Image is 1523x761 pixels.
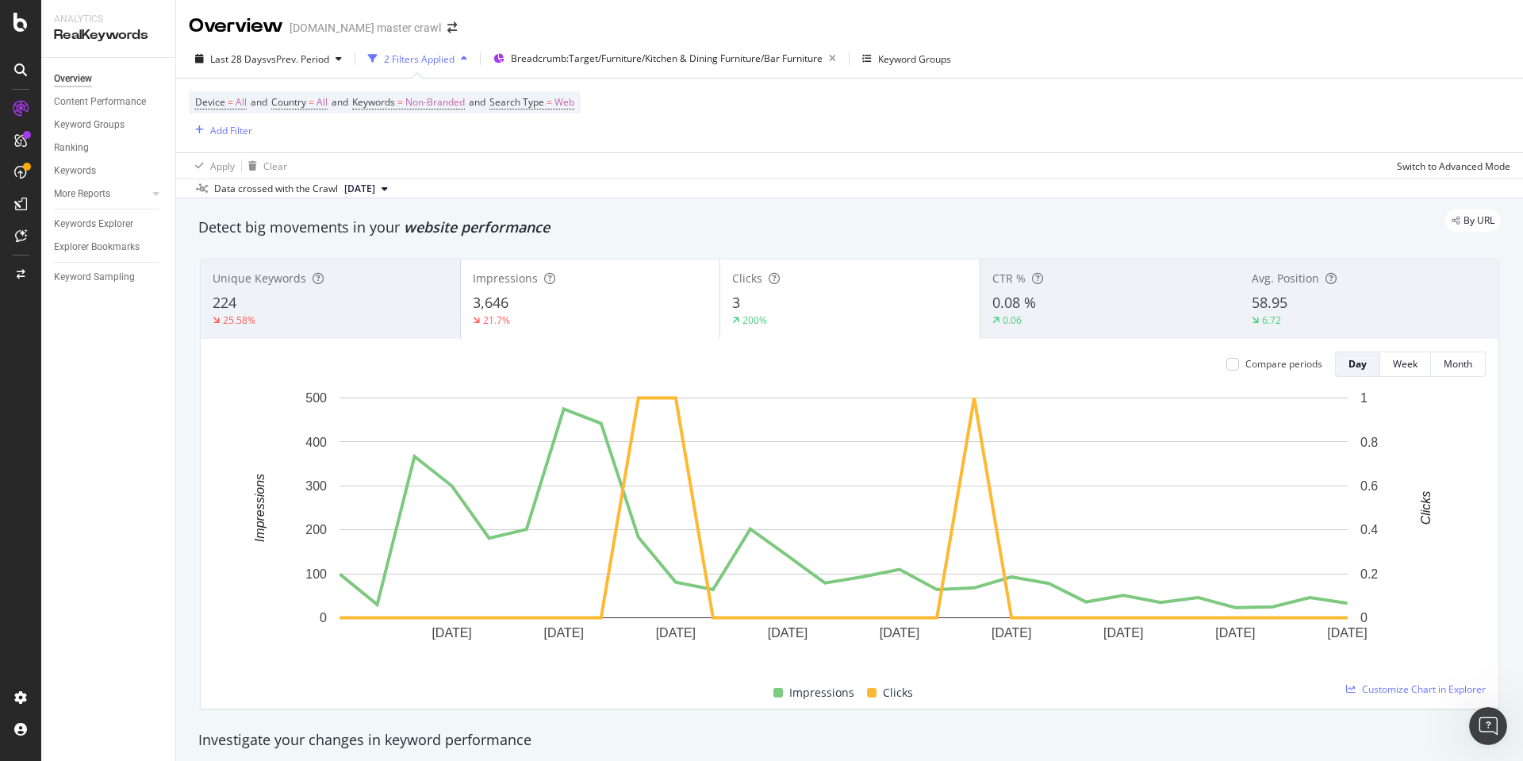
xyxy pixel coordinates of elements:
[1360,611,1368,625] text: 0
[54,71,164,87] a: Overview
[992,271,1026,286] span: CTR %
[1252,271,1319,286] span: Avg. Position
[732,271,762,286] span: Clicks
[405,91,465,113] span: Non-Branded
[1360,435,1378,448] text: 0.8
[1380,352,1431,377] button: Week
[547,95,552,109] span: =
[992,626,1031,640] text: [DATE]
[1327,626,1367,640] text: [DATE]
[742,313,767,327] div: 200%
[189,13,283,40] div: Overview
[1103,626,1143,640] text: [DATE]
[210,160,235,173] div: Apply
[362,46,474,71] button: 2 Filters Applied
[1362,682,1486,696] span: Customize Chart in Explorer
[54,94,146,110] div: Content Performance
[54,26,163,44] div: RealKeywords
[352,95,395,109] span: Keywords
[554,91,574,113] span: Web
[54,216,164,233] a: Keywords Explorer
[271,95,306,109] span: Country
[1397,160,1510,173] div: Switch to Advanced Mode
[189,46,348,71] button: Last 28 DaysvsPrev. Period
[267,52,329,66] span: vs Prev. Period
[189,153,235,179] button: Apply
[228,95,233,109] span: =
[1393,357,1418,371] div: Week
[1391,153,1510,179] button: Switch to Advanced Mode
[1003,313,1022,327] div: 0.06
[856,46,957,71] button: Keyword Groups
[1360,479,1378,493] text: 0.6
[880,626,919,640] text: [DATE]
[732,293,740,312] span: 3
[54,239,164,256] a: Explorer Bookmarks
[320,611,327,625] text: 0
[1360,523,1378,536] text: 0.4
[332,95,348,109] span: and
[54,216,133,233] div: Keywords Explorer
[236,91,247,113] span: All
[189,121,252,140] button: Add Filter
[309,95,314,109] span: =
[54,71,92,87] div: Overview
[54,117,164,133] a: Keyword Groups
[213,293,236,312] span: 224
[54,140,164,156] a: Ranking
[338,179,394,198] button: [DATE]
[1335,352,1380,377] button: Day
[656,626,696,640] text: [DATE]
[1215,626,1255,640] text: [DATE]
[878,52,951,66] div: Keyword Groups
[489,95,544,109] span: Search Type
[511,52,823,65] span: Breadcrumb: Target/Furniture/Kitchen & Dining Furniture/Bar Furniture
[384,52,455,66] div: 2 Filters Applied
[1469,707,1507,745] iframe: Intercom live chat
[54,186,110,202] div: More Reports
[263,160,287,173] div: Clear
[223,313,255,327] div: 25.58%
[1464,216,1494,225] span: By URL
[1348,357,1367,371] div: Day
[544,626,584,640] text: [DATE]
[198,730,1501,751] div: Investigate your changes in keyword performance
[54,140,89,156] div: Ranking
[1360,391,1368,405] text: 1
[54,239,140,256] div: Explorer Bookmarks
[768,626,808,640] text: [DATE]
[213,390,1474,665] svg: A chart.
[54,163,96,179] div: Keywords
[195,95,225,109] span: Device
[1346,682,1486,696] a: Customize Chart in Explorer
[1431,352,1486,377] button: Month
[397,95,403,109] span: =
[316,91,328,113] span: All
[789,683,854,702] span: Impressions
[305,391,327,405] text: 500
[54,117,125,133] div: Keyword Groups
[210,124,252,137] div: Add Filter
[469,95,485,109] span: and
[1360,567,1378,581] text: 0.2
[54,186,148,202] a: More Reports
[54,269,135,286] div: Keyword Sampling
[1252,293,1287,312] span: 58.95
[487,46,842,71] button: Breadcrumb:Target/Furniture/Kitchen & Dining Furniture/Bar Furniture
[473,271,538,286] span: Impressions
[213,271,306,286] span: Unique Keywords
[483,313,510,327] div: 21.7%
[432,626,471,640] text: [DATE]
[473,293,508,312] span: 3,646
[242,153,287,179] button: Clear
[305,567,327,581] text: 100
[54,163,164,179] a: Keywords
[1419,491,1433,525] text: Clicks
[1262,313,1281,327] div: 6.72
[1245,357,1322,371] div: Compare periods
[883,683,913,702] span: Clicks
[253,474,267,542] text: Impressions
[1445,209,1501,232] div: legacy label
[305,479,327,493] text: 300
